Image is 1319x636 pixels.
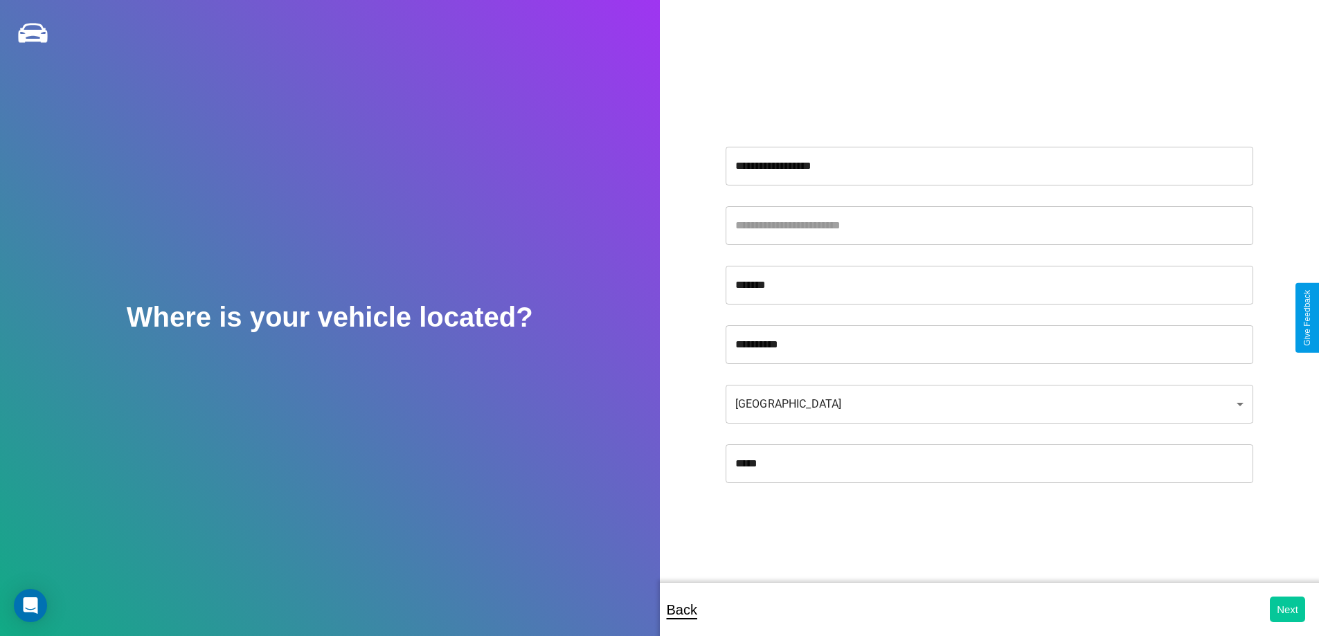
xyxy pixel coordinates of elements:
[1270,597,1305,622] button: Next
[667,597,697,622] p: Back
[127,302,533,333] h2: Where is your vehicle located?
[726,385,1253,424] div: [GEOGRAPHIC_DATA]
[14,589,47,622] div: Open Intercom Messenger
[1302,290,1312,346] div: Give Feedback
